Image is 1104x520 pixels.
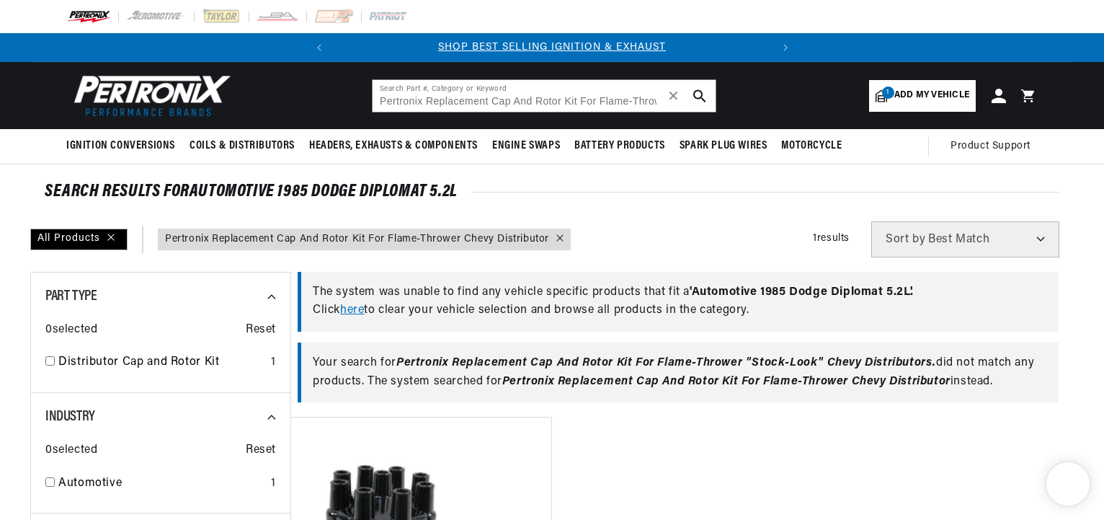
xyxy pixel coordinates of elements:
button: Translation missing: en.sections.announcements.previous_announcement [305,33,334,62]
span: Product Support [951,138,1030,154]
span: Part Type [45,289,97,304]
span: Coils & Distributors [190,138,295,154]
span: 1 [882,87,894,99]
span: Reset [246,441,276,460]
summary: Engine Swaps [485,129,567,163]
input: Search Part #, Category or Keyword [373,80,716,112]
span: 0 selected [45,441,97,460]
summary: Product Support [951,129,1038,164]
span: Ignition Conversions [66,138,175,154]
summary: Headers, Exhausts & Components [302,129,485,163]
span: Spark Plug Wires [680,138,767,154]
a: Automotive [58,475,265,493]
span: ' Automotive 1985 Dodge Diplomat 5.2L '. [690,286,914,298]
span: 0 selected [45,321,97,340]
select: Sort by [871,221,1059,257]
summary: Motorcycle [774,129,849,163]
button: search button [684,80,716,112]
summary: Ignition Conversions [66,129,182,163]
div: All Products [30,229,128,250]
div: SEARCH RESULTS FOR Automotive 1985 Dodge Diplomat 5.2L [45,185,1059,199]
div: Announcement [334,40,771,56]
a: SHOP BEST SELLING IGNITION & EXHAUST [438,42,666,53]
span: 1 results [813,233,850,244]
summary: Battery Products [567,129,672,163]
span: Pertronix Replacement Cap And Rotor Kit For Flame-Thrower "Stock-Look" Chevy Distributors. [396,357,936,369]
a: Pertronix Replacement Cap And Rotor Kit For Flame-Thrower Chevy Distributor [165,232,549,247]
button: Translation missing: en.sections.announcements.next_announcement [771,33,800,62]
div: 1 [271,353,276,372]
span: Reset [246,321,276,340]
span: Pertronix Replacement Cap And Rotor Kit For Flame-Thrower Chevy Distributor [502,376,951,387]
img: Pertronix [66,71,232,120]
span: Battery Products [574,138,665,154]
div: Your search for did not match any products. The system searched for instead. [298,343,1059,402]
div: 1 [271,475,276,493]
a: 1Add my vehicle [869,80,976,112]
div: 1 of 2 [334,40,771,56]
span: Industry [45,410,95,424]
div: The system was unable to find any vehicle specific products that fit a Click to clear your vehicl... [298,272,1059,332]
span: Sort by [886,234,925,245]
summary: Coils & Distributors [182,129,302,163]
span: Add my vehicle [894,89,969,102]
a: here [340,304,364,316]
a: Distributor Cap and Rotor Kit [58,353,265,372]
span: Motorcycle [781,138,842,154]
span: Headers, Exhausts & Components [309,138,478,154]
slideshow-component: Translation missing: en.sections.announcements.announcement_bar [30,33,1074,62]
span: Engine Swaps [492,138,560,154]
summary: Spark Plug Wires [672,129,775,163]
